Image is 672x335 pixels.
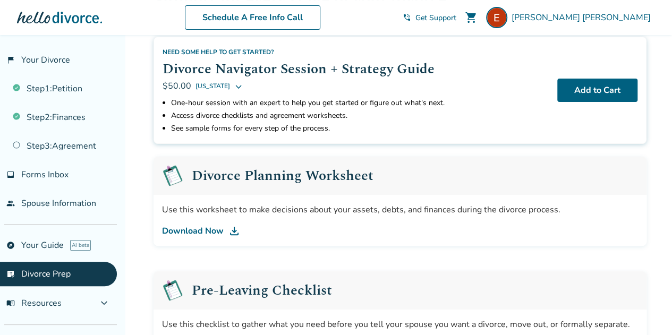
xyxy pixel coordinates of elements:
[195,80,230,92] span: [US_STATE]
[6,199,15,208] span: people
[98,297,110,310] span: expand_more
[185,5,320,30] a: Schedule A Free Info Call
[619,284,672,335] iframe: Chat Widget
[171,122,549,135] li: See sample forms for every step of the process.
[163,80,191,92] span: $50.00
[162,203,638,216] div: Use this worksheet to make decisions about your assets, debts, and finances during the divorce pr...
[403,13,411,22] span: phone_in_talk
[486,7,507,28] img: Ewa Hugh
[6,299,15,307] span: menu_book
[403,13,456,23] a: phone_in_talkGet Support
[6,170,15,179] span: inbox
[465,11,478,24] span: shopping_cart
[70,240,91,251] span: AI beta
[163,48,274,56] span: Need some help to get started?
[192,169,373,183] h2: Divorce Planning Worksheet
[6,297,62,309] span: Resources
[415,13,456,23] span: Get Support
[162,225,638,237] a: Download Now
[6,270,15,278] span: list_alt_check
[171,109,549,122] li: Access divorce checklists and agreement worksheets.
[6,56,15,64] span: flag_2
[162,318,638,331] div: Use this checklist to gather what you need before you tell your spouse you want a divorce, move o...
[171,97,549,109] li: One-hour session with an expert to help you get started or figure out what's next.
[557,79,637,102] button: Add to Cart
[228,225,241,237] img: DL
[192,284,332,297] h2: Pre-Leaving Checklist
[195,80,243,92] button: [US_STATE]
[6,241,15,250] span: explore
[21,169,69,181] span: Forms Inbox
[512,12,655,23] span: [PERSON_NAME] [PERSON_NAME]
[162,165,183,186] img: Pre-Leaving Checklist
[162,280,183,301] img: Pre-Leaving Checklist
[163,58,549,80] h2: Divorce Navigator Session + Strategy Guide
